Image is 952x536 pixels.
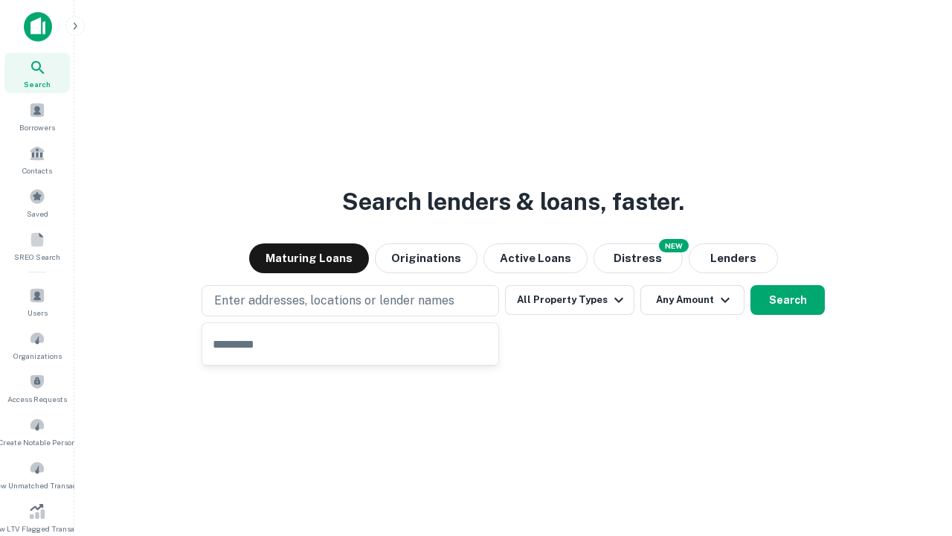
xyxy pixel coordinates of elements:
[28,307,48,319] span: Users
[750,285,825,315] button: Search
[19,121,55,133] span: Borrowers
[7,393,67,405] span: Access Requests
[214,292,454,310] p: Enter addresses, locations or lender names
[202,285,499,316] button: Enter addresses, locations or lender names
[4,454,70,494] a: Review Unmatched Transactions
[24,12,52,42] img: capitalize-icon.png
[4,368,70,408] a: Access Requests
[13,350,62,362] span: Organizations
[640,285,744,315] button: Any Amount
[249,243,369,273] button: Maturing Loans
[4,53,70,93] a: Search
[27,208,48,220] span: Saved
[878,417,952,488] iframe: Chat Widget
[4,226,70,266] a: SREO Search
[659,239,689,252] div: NEW
[505,285,634,315] button: All Property Types
[483,243,588,273] button: Active Loans
[24,78,51,90] span: Search
[4,139,70,179] a: Contacts
[342,184,684,220] h3: Search lenders & loans, faster.
[689,243,778,273] button: Lenders
[22,165,52,176] span: Contacts
[4,96,70,136] a: Borrowers
[4,411,70,451] a: Create Notable Person
[14,251,60,263] span: SREO Search
[594,243,683,273] button: Search distressed loans with lien and other non-mortgage details.
[375,243,477,273] button: Originations
[4,325,70,365] a: Organizations
[4,182,70,223] a: Saved
[4,281,70,322] a: Users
